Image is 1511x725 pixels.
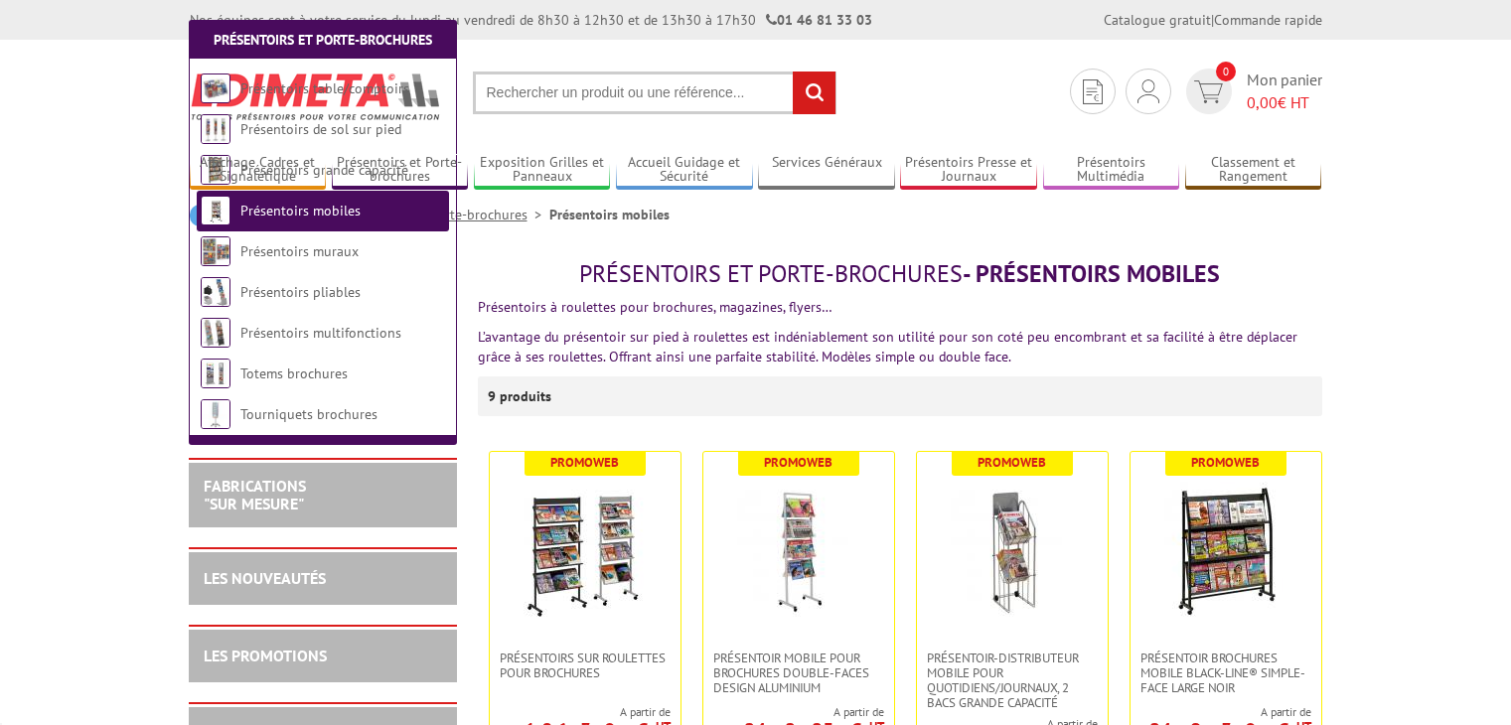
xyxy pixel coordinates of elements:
[579,258,963,289] span: Présentoirs et Porte-brochures
[1247,69,1322,114] span: Mon panier
[332,154,469,187] a: Présentoirs et Porte-brochures
[342,206,549,223] a: Présentoirs et Porte-brochures
[616,154,753,187] a: Accueil Guidage et Sécurité
[1181,69,1322,114] a: devis rapide 0 Mon panier 0,00€ HT
[1247,92,1278,112] span: 0,00
[943,482,1082,621] img: Présentoir-distributeur mobile pour quotidiens/journaux, 2 bacs grande capacité
[240,364,348,382] a: Totems brochures
[766,11,872,29] strong: 01 46 81 33 03
[1216,62,1236,81] span: 0
[900,154,1037,187] a: Présentoirs Presse et Journaux
[1104,10,1322,30] div: |
[1214,11,1322,29] a: Commande rapide
[713,651,884,695] span: Présentoir mobile pour brochures double-faces Design aluminium
[478,261,1322,287] h1: - Présentoirs mobiles
[240,405,378,423] a: Tourniquets brochures
[1191,454,1260,471] b: Promoweb
[240,202,361,219] a: Présentoirs mobiles
[917,651,1108,710] a: Présentoir-distributeur mobile pour quotidiens/journaux, 2 bacs grande capacité
[190,10,872,30] div: Nos équipes sont à votre service du lundi au vendredi de 8h30 à 12h30 et de 13h30 à 17h30
[516,482,655,621] img: Présentoirs sur roulettes pour brochures
[204,476,306,513] a: FABRICATIONS"Sur Mesure"
[550,454,619,471] b: Promoweb
[1194,80,1223,103] img: devis rapide
[978,454,1046,471] b: Promoweb
[201,196,230,225] img: Présentoirs mobiles
[1131,651,1321,695] a: Présentoir Brochures mobile Black-Line® simple-face large noir
[549,205,670,224] li: Présentoirs mobiles
[204,646,327,665] a: LES PROMOTIONS
[703,704,884,720] span: A partir de
[201,277,230,307] img: Présentoirs pliables
[500,651,671,680] span: Présentoirs sur roulettes pour brochures
[1156,482,1295,621] img: Présentoir Brochures mobile Black-Line® simple-face large noir
[201,236,230,266] img: Présentoirs muraux
[240,79,409,97] a: Présentoirs table/comptoirs
[927,651,1098,710] span: Présentoir-distributeur mobile pour quotidiens/journaux, 2 bacs grande capacité
[1131,704,1311,720] span: A partir de
[201,399,230,429] img: Tourniquets brochures
[1185,154,1322,187] a: Classement et Rangement
[240,283,361,301] a: Présentoirs pliables
[201,359,230,388] img: Totems brochures
[478,327,1322,366] p: L’avantage du présentoir sur pied à roulettes est indéniablement son utilité pour son coté peu en...
[1137,79,1159,103] img: devis rapide
[190,154,327,187] a: Affichage Cadres et Signalétique
[478,297,1322,317] p: Présentoirs à roulettes pour brochures, magazines, flyers…
[473,72,836,114] input: Rechercher un produit ou une référence...
[201,73,230,103] img: Présentoirs table/comptoirs
[490,704,671,720] span: A partir de
[488,376,562,416] p: 9 produits
[1140,651,1311,695] span: Présentoir Brochures mobile Black-Line® simple-face large noir
[204,568,326,588] a: LES NOUVEAUTÉS
[703,651,894,695] a: Présentoir mobile pour brochures double-faces Design aluminium
[1043,154,1180,187] a: Présentoirs Multimédia
[490,651,680,680] a: Présentoirs sur roulettes pour brochures
[1083,79,1103,104] img: devis rapide
[1104,11,1211,29] a: Catalogue gratuit
[1247,91,1322,114] span: € HT
[201,318,230,348] img: Présentoirs multifonctions
[764,454,832,471] b: Promoweb
[729,482,868,621] img: Présentoir mobile pour brochures double-faces Design aluminium
[474,154,611,187] a: Exposition Grilles et Panneaux
[793,72,835,114] input: rechercher
[758,154,895,187] a: Services Généraux
[240,324,401,342] a: Présentoirs multifonctions
[201,114,230,144] img: Présentoirs de sol sur pied
[240,120,401,138] a: Présentoirs de sol sur pied
[240,242,359,260] a: Présentoirs muraux
[214,31,432,49] a: Présentoirs et Porte-brochures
